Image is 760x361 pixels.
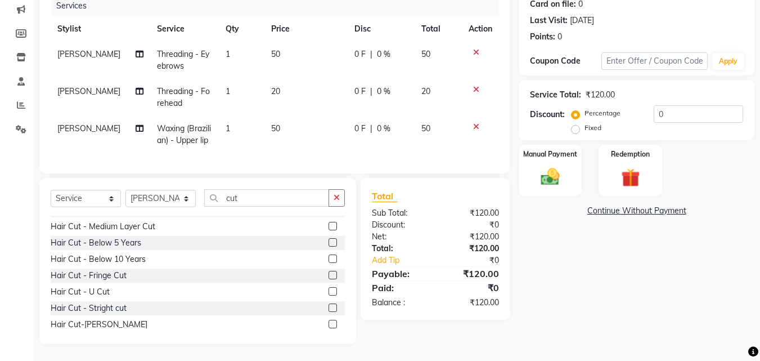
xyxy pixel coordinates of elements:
[51,253,146,265] div: Hair Cut - Below 10 Years
[363,267,435,280] div: Payable:
[370,86,372,97] span: |
[435,243,507,255] div: ₹120.00
[557,31,562,43] div: 0
[226,123,230,133] span: 1
[435,219,507,231] div: ₹0
[611,149,650,159] label: Redemption
[354,48,366,60] span: 0 F
[264,16,348,42] th: Price
[377,48,390,60] span: 0 %
[530,55,601,67] div: Coupon Code
[51,270,127,282] div: Hair Cut - Fringe Cut
[370,123,372,135] span: |
[51,319,147,331] div: Hair Cut-[PERSON_NAME]
[226,86,230,96] span: 1
[363,207,435,219] div: Sub Total:
[57,86,120,96] span: [PERSON_NAME]
[51,286,110,298] div: Hair Cut - U Cut
[363,231,435,243] div: Net:
[530,31,555,43] div: Points:
[51,221,155,233] div: Hair Cut - Medium Layer Cut
[226,49,230,59] span: 1
[421,86,430,96] span: 20
[530,15,568,26] div: Last Visit:
[615,166,646,189] img: _gift.svg
[530,89,581,101] div: Service Total:
[370,48,372,60] span: |
[57,49,120,59] span: [PERSON_NAME]
[462,16,499,42] th: Action
[448,255,508,266] div: ₹0
[712,53,744,70] button: Apply
[363,219,435,231] div: Discount:
[435,281,507,295] div: ₹0
[51,237,141,249] div: Hair Cut - Below 5 Years
[530,109,565,121] div: Discount:
[435,231,507,243] div: ₹120.00
[521,205,752,217] a: Continue Without Payment
[421,49,430,59] span: 50
[204,189,329,207] input: Search or Scan
[377,123,390,135] span: 0 %
[586,89,615,101] div: ₹120.00
[51,16,150,42] th: Stylist
[150,16,219,42] th: Service
[601,52,708,70] input: Enter Offer / Coupon Code
[157,123,211,145] span: Waxing (Brazilian) - Upper lip
[415,16,462,42] th: Total
[435,297,507,309] div: ₹120.00
[372,190,398,202] span: Total
[435,267,507,280] div: ₹120.00
[219,16,264,42] th: Qty
[51,302,127,314] div: Hair Cut - Stright cut
[354,123,366,135] span: 0 F
[535,166,565,188] img: _cash.svg
[348,16,415,42] th: Disc
[57,123,120,133] span: [PERSON_NAME]
[271,49,280,59] span: 50
[584,123,601,133] label: Fixed
[363,255,447,266] a: Add Tip
[523,149,577,159] label: Manual Payment
[363,281,435,295] div: Paid:
[271,123,280,133] span: 50
[421,123,430,133] span: 50
[377,86,390,97] span: 0 %
[435,207,507,219] div: ₹120.00
[570,15,594,26] div: [DATE]
[157,86,210,108] span: Threading - Forehead
[363,243,435,255] div: Total:
[354,86,366,97] span: 0 F
[584,108,620,118] label: Percentage
[157,49,209,71] span: Threading - Eyebrows
[363,297,435,309] div: Balance :
[271,86,280,96] span: 20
